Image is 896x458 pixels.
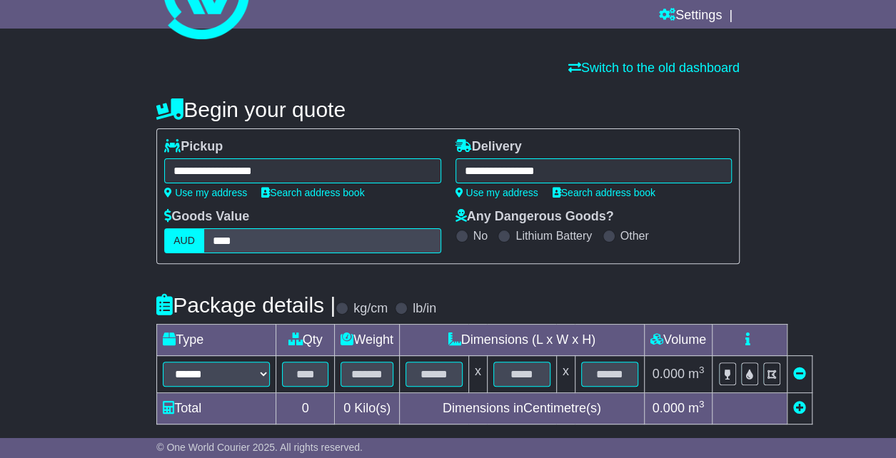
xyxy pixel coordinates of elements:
a: Remove this item [793,367,806,381]
span: m [688,401,705,415]
label: kg/cm [353,301,388,317]
td: Dimensions in Centimetre(s) [399,393,644,424]
a: Add new item [793,401,806,415]
td: 0 [276,393,335,424]
label: No [473,229,488,243]
a: Use my address [164,187,247,198]
td: Type [157,325,276,356]
sup: 3 [699,365,705,375]
label: lb/in [413,301,436,317]
a: Use my address [455,187,538,198]
label: Pickup [164,139,223,155]
label: Goods Value [164,209,249,225]
label: Other [620,229,649,243]
a: Switch to the old dashboard [568,61,740,75]
label: Lithium Battery [515,229,592,243]
td: Qty [276,325,335,356]
span: 0.000 [653,401,685,415]
label: Any Dangerous Goods? [455,209,614,225]
h4: Begin your quote [156,98,740,121]
td: Kilo(s) [335,393,400,424]
td: Weight [335,325,400,356]
td: Volume [644,325,712,356]
label: AUD [164,228,204,253]
span: © One World Courier 2025. All rights reserved. [156,442,363,453]
a: Search address book [553,187,655,198]
h4: Package details | [156,293,336,317]
span: 0.000 [653,367,685,381]
span: 0 [343,401,351,415]
td: x [556,356,575,393]
td: x [468,356,487,393]
a: Settings [659,4,722,29]
td: Dimensions (L x W x H) [399,325,644,356]
a: Search address book [261,187,364,198]
span: m [688,367,705,381]
td: Total [157,393,276,424]
sup: 3 [699,399,705,409]
label: Delivery [455,139,522,155]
